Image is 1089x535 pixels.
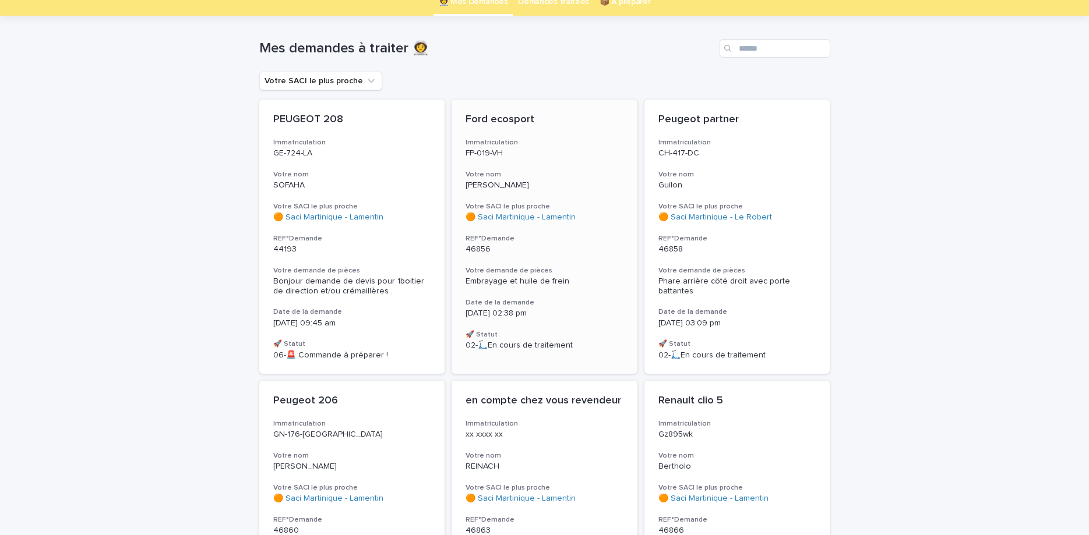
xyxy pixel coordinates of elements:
p: xx xxxx xx [466,430,623,440]
h1: Mes demandes à traiter 👩‍🚀 [259,40,715,57]
h3: Votre SACI le plus proche [658,202,816,211]
input: Search [720,39,830,58]
h3: Votre nom [273,451,431,460]
p: CH-417-DC [658,148,816,158]
a: 🟠 Saci Martinique - Lamentin [273,494,383,504]
a: 🟠 Saci Martinique - Lamentin [273,212,383,222]
a: 🟠 Saci Martinique - Lamentin [466,494,576,504]
h3: Votre nom [658,170,816,179]
h3: 🚀 Statut [466,330,623,339]
p: [DATE] 02:38 pm [466,309,623,318]
h3: Votre nom [466,451,623,460]
p: Gz895wk [658,430,816,440]
button: Votre SACI le plus proche [259,72,382,90]
h3: Votre demande de pièces [466,266,623,275]
h3: Votre SACI le plus proche [273,202,431,211]
h3: Votre demande de pièces [273,266,431,275]
h3: Votre nom [658,451,816,460]
a: 🟠 Saci Martinique - Lamentin [658,494,769,504]
p: GN-176-[GEOGRAPHIC_DATA] [273,430,431,440]
h3: Votre nom [466,170,623,179]
h3: Immatriculation [658,138,816,147]
h3: Votre demande de pièces [658,266,816,275]
p: 46858 [658,245,816,254]
h3: Immatriculation [466,419,623,428]
a: Ford ecosportImmatriculationFP-019-VHVotre nom[PERSON_NAME]Votre SACI le plus proche🟠 Saci Martin... [452,100,637,374]
h3: Immatriculation [658,419,816,428]
p: 46856 [466,245,623,254]
h3: Votre nom [273,170,431,179]
h3: 🚀 Statut [273,339,431,349]
p: [DATE] 09:45 am [273,318,431,328]
h3: REF°Demande [658,515,816,525]
a: Peugeot partnerImmatriculationCH-417-DCVotre nomGuilonVotre SACI le plus proche🟠 Saci Martinique ... [644,100,830,374]
p: Peugeot 206 [273,395,431,408]
p: Ford ecosport [466,114,623,126]
h3: Votre SACI le plus proche [273,483,431,493]
h3: REF°Demande [658,234,816,243]
p: 06-🚨 Commande à préparer ! [273,350,431,360]
a: 🟠 Saci Martinique - Le Robert [658,212,772,222]
h3: REF°Demande [466,234,623,243]
p: PEUGEOT 208 [273,114,431,126]
h3: Votre SACI le plus proche [658,483,816,493]
span: Bonjour demande de devis pour 1boitier de direction et/ou crémaillères . [273,277,427,295]
h3: Date de la demande [273,307,431,317]
p: 02-🛴En cours de traitement [658,350,816,360]
p: [PERSON_NAME] [466,180,623,190]
h3: Date de la demande [466,298,623,307]
p: FP-019-VH [466,148,623,158]
a: PEUGEOT 208ImmatriculationGE-724-LAVotre nomSOFAHAVotre SACI le plus proche🟠 Saci Martinique - La... [259,100,445,374]
p: SOFAHA [273,180,431,190]
h3: 🚀 Statut [658,339,816,349]
p: 44193 [273,245,431,254]
h3: Votre SACI le plus proche [466,483,623,493]
p: en compte chez vous revendeur [466,395,623,408]
h3: REF°Demande [273,515,431,525]
h3: Date de la demande [658,307,816,317]
h3: REF°Demande [273,234,431,243]
p: [DATE] 03:09 pm [658,318,816,328]
p: Renault clio 5 [658,395,816,408]
p: Peugeot partner [658,114,816,126]
p: REINACH [466,462,623,472]
p: Bertholo [658,462,816,472]
span: Phare arrière côté droit avec porte battantes [658,277,792,295]
p: 02-🛴En cours de traitement [466,341,623,350]
h3: Immatriculation [273,138,431,147]
span: Embrayage et huile de frein [466,277,569,285]
h3: Immatriculation [273,419,431,428]
h3: REF°Demande [466,515,623,525]
p: Guilon [658,180,816,190]
p: [PERSON_NAME] [273,462,431,472]
h3: Votre SACI le plus proche [466,202,623,211]
h3: Immatriculation [466,138,623,147]
a: 🟠 Saci Martinique - Lamentin [466,212,576,222]
p: GE-724-LA [273,148,431,158]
